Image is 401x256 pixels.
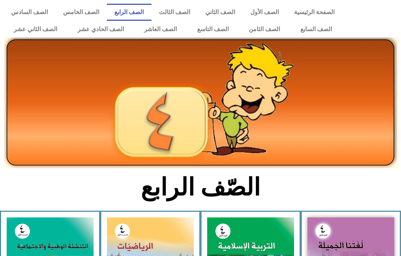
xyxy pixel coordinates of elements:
[4,4,56,21] a: الصف السادس
[290,21,342,38] a: الصف السابع
[56,4,107,21] a: الصف الخامس
[78,173,323,202] h2: الصّف الرابع
[198,4,242,21] a: الصف الثاني
[239,21,290,38] a: الصف الثامن
[242,4,286,21] a: الصف الأول
[286,4,342,21] a: الصفحة الرئيسية
[107,4,151,21] a: الصف الرابع
[4,21,68,38] a: الصف الثاني عشر
[151,4,198,21] a: الصف الثالث
[134,21,187,38] a: الصف العاشر
[187,21,239,38] a: الصف التاسع
[67,21,134,38] a: الصف الحادي عشر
